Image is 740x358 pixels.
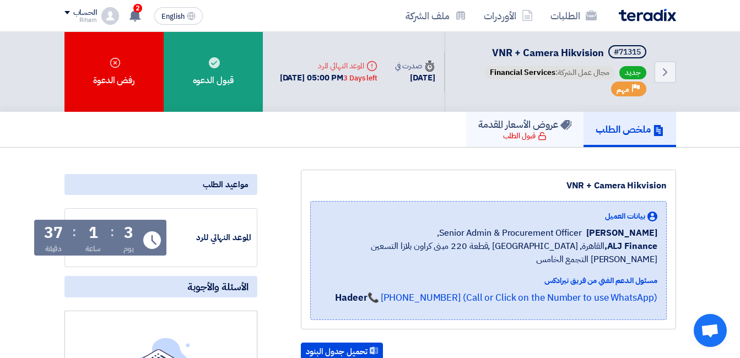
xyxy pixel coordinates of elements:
h5: ملخص الطلب [596,123,664,135]
span: الأسئلة والأجوبة [187,280,249,293]
span: VNR + Camera Hikvision [492,45,604,60]
div: : [110,222,114,242]
div: مسئول الدعم الفني من فريق تيرادكس [320,275,657,286]
span: مهم [617,84,629,95]
img: Teradix logo [619,9,676,21]
div: Riham [64,17,97,23]
a: عروض الأسعار المقدمة قبول الطلب [466,112,584,147]
a: ملف الشركة [397,3,475,29]
h5: VNR + Camera Hikvision [482,45,649,61]
a: الأوردرات [475,3,542,29]
span: بيانات العميل [605,210,645,222]
strong: Hadeer [335,291,367,305]
div: ساعة [85,243,101,254]
button: English [154,7,203,25]
span: 2 [133,4,142,13]
h5: عروض الأسعار المقدمة [478,118,571,131]
span: جديد [619,66,646,79]
div: رفض الدعوة [64,32,164,112]
a: 📞 [PHONE_NUMBER] (Call or Click on the Number to use WhatsApp) [368,291,657,305]
div: [DATE] 05:00 PM [280,72,377,84]
div: قبول الدعوه [164,32,263,112]
span: Financial Services [490,67,555,78]
span: English [161,13,185,20]
div: مواعيد الطلب [64,174,257,195]
div: 1 [89,225,98,241]
div: VNR + Camera Hikvision [310,179,667,192]
div: الموعد النهائي للرد [280,60,377,72]
span: [PERSON_NAME] [586,226,657,240]
div: [DATE] [395,72,435,84]
div: قبول الطلب [503,131,547,142]
div: 37 [44,225,63,241]
span: القاهرة, [GEOGRAPHIC_DATA] ,قطعة 220 مبنى كراون بلازا التسعين [PERSON_NAME] التجمع الخامس [320,240,657,266]
div: 3 [124,225,133,241]
a: ملخص الطلب [584,112,676,147]
b: ALJ Finance, [604,240,657,253]
div: 3 Days left [343,73,377,84]
div: صدرت في [395,60,435,72]
div: دقيقة [45,243,62,254]
div: : [72,222,76,242]
div: يوم [123,243,134,254]
div: الموعد النهائي للرد [169,231,251,244]
a: الطلبات [542,3,606,29]
div: Open chat [694,314,727,347]
div: #71315 [614,48,641,56]
div: الحساب [73,8,97,18]
span: Senior Admin & Procurement Officer, [437,226,582,240]
span: مجال عمل الشركة: [484,66,615,79]
img: profile_test.png [101,7,119,25]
